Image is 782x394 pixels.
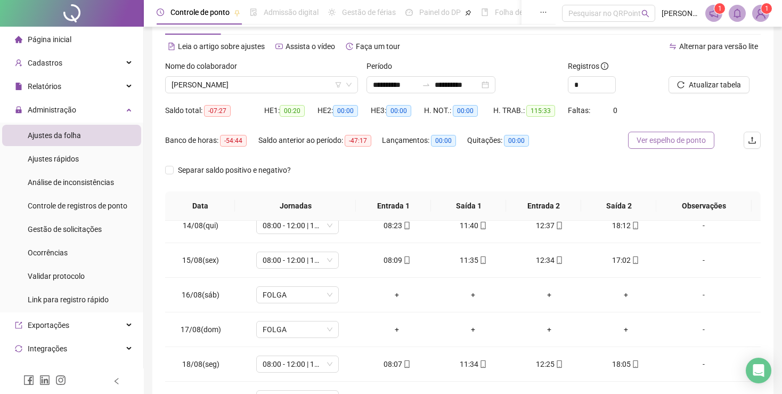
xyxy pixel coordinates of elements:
[182,256,219,264] span: 15/08(sex)
[746,358,771,383] div: Open Intercom Messenger
[28,321,69,329] span: Exportações
[748,136,756,144] span: upload
[263,252,332,268] span: 08:00 - 12:00 | 13:00 - 17:00
[628,132,714,149] button: Ver espelho de ponto
[345,135,371,147] span: -47:17
[165,60,244,72] label: Nome do colaborador
[28,272,85,280] span: Validar protocolo
[382,134,467,147] div: Lançamentos:
[631,256,639,264] span: mobile
[689,79,741,91] span: Atualizar tabela
[520,358,579,370] div: 12:25
[596,358,655,370] div: 18:05
[520,324,579,335] div: +
[444,254,503,266] div: 11:35
[495,8,563,17] span: Folha de pagamento
[478,222,487,229] span: mobile
[366,60,399,72] label: Período
[368,358,427,370] div: 08:07
[28,35,71,44] span: Página inicial
[15,321,22,329] span: export
[732,9,742,18] span: bell
[170,8,230,17] span: Controle de ponto
[555,222,563,229] span: mobile
[356,42,400,51] span: Faça um tour
[656,191,752,221] th: Observações
[346,82,352,88] span: down
[665,200,743,212] span: Observações
[264,104,317,117] div: HE 1:
[405,9,413,16] span: dashboard
[263,287,332,303] span: FOLGA
[765,5,769,12] span: 1
[568,60,608,72] span: Registros
[178,42,265,51] span: Leia o artigo sobre ajustes
[28,368,71,376] span: Acesso à API
[444,289,503,301] div: +
[15,36,22,43] span: home
[669,76,750,93] button: Atualizar tabela
[520,254,579,266] div: 12:34
[264,8,319,17] span: Admissão digital
[402,256,411,264] span: mobile
[520,289,579,301] div: +
[183,221,218,230] span: 14/08(qui)
[174,164,295,176] span: Separar saldo positivo e negativo?
[28,202,127,210] span: Controle de registros de ponto
[444,324,503,335] div: +
[168,43,175,50] span: file-text
[467,134,542,147] div: Quitações:
[28,82,61,91] span: Relatórios
[15,83,22,90] span: file
[15,345,22,352] span: sync
[263,356,332,372] span: 08:00 - 12:00 | 13:00 - 18:00
[28,178,114,187] span: Análise de inconsistências
[596,254,655,266] div: 17:02
[28,225,102,234] span: Gestão de solicitações
[342,8,396,17] span: Gestão de férias
[631,360,639,368] span: mobile
[172,77,352,93] span: MARIA EDUARDA FREITAS DE MACÊNA MELO
[631,222,639,229] span: mobile
[28,295,109,304] span: Link para registro rápido
[568,106,592,115] span: Faltas:
[15,106,22,114] span: lock
[28,131,81,140] span: Ajustes da folha
[275,43,283,50] span: youtube
[596,324,655,335] div: +
[613,106,617,115] span: 0
[250,9,257,16] span: file-done
[761,3,772,14] sup: Atualize o seu contato no menu Meus Dados
[679,42,758,51] span: Alternar para versão lite
[368,289,427,301] div: +
[555,360,563,368] span: mobile
[28,59,62,67] span: Cadastros
[493,104,568,117] div: H. TRAB.:
[28,155,79,163] span: Ajustes rápidos
[204,105,231,117] span: -07:27
[157,9,164,16] span: clock-circle
[481,9,488,16] span: book
[478,256,487,264] span: mobile
[581,191,656,221] th: Saída 2
[28,106,76,114] span: Administração
[526,105,555,117] span: 115:33
[753,5,769,21] img: 40352
[39,375,50,385] span: linkedin
[220,135,247,147] span: -54:44
[263,321,332,337] span: FOLGA
[317,104,371,117] div: HE 2:
[328,9,336,16] span: sun
[478,360,487,368] span: mobile
[444,220,503,231] div: 11:40
[335,82,341,88] span: filter
[669,43,677,50] span: swap
[28,344,67,353] span: Integrações
[371,104,424,117] div: HE 3:
[368,324,427,335] div: +
[672,254,735,266] div: -
[235,191,356,221] th: Jornadas
[520,220,579,231] div: 12:37
[662,7,699,19] span: [PERSON_NAME]
[641,10,649,18] span: search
